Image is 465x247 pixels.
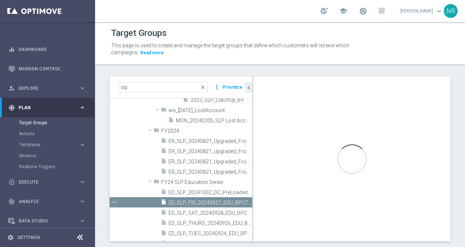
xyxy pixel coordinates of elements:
[161,220,167,228] i: insert_drive_file
[8,179,86,185] button: play_circle_outline Execute keyboard_arrow_right
[111,28,167,38] h1: Target Groups
[7,234,14,241] i: settings
[19,131,76,137] a: Actions
[79,178,86,185] i: keyboard_arrow_right
[8,218,86,224] button: Data Studio keyboard_arrow_right
[79,198,86,205] i: keyboard_arrow_right
[8,179,79,185] div: Execute
[161,137,167,146] i: insert_drive_file
[161,158,167,166] i: insert_drive_file
[169,159,252,165] span: ER_SLP_20240821_Upgraded_FromNew_BlackoutGroup
[19,150,94,161] div: Streams
[245,82,252,93] button: chevron_left
[8,199,86,204] button: track_changes Analyze keyboard_arrow_right
[8,104,79,111] div: Plan
[79,104,86,111] i: keyboard_arrow_right
[18,235,40,240] a: Settings
[8,66,86,72] button: Mission Control
[8,198,79,205] div: Analyze
[140,49,165,57] button: Read more
[161,168,167,177] i: insert_drive_file
[161,189,167,197] i: insert_drive_file
[79,217,86,224] i: keyboard_arrow_right
[19,143,79,147] div: Templates
[154,127,159,136] i: folder
[169,138,252,144] span: ER_SLP_20240821_Upgraded_FromGold
[19,117,94,128] div: Target Groups
[169,189,252,196] span: ED_SLP_20241002_DC_PreLoaded_NewTier
[8,46,15,53] i: equalizer
[111,43,349,55] span: This page is used to create and manage the target groups that define which customers will receive...
[8,85,15,92] i: person_search
[19,153,76,159] a: Streams
[79,141,86,148] i: keyboard_arrow_right
[19,143,72,147] span: Templates
[222,82,243,92] button: Prioritize
[169,210,252,216] span: ED_SLP_SAT_20240928_EDU_BPCTest
[19,128,94,139] div: Actions
[169,169,252,175] span: ER_SLP_20240821_Upgraded_FromSilver
[444,4,458,18] div: NR
[8,198,15,205] i: track_changes
[161,179,252,185] span: FY24 SLP Education Series
[169,220,252,226] span: ED_SLP_THURS_20240926_EDU_BPCTest
[190,97,252,103] span: 2023_SLP_CatchUp_trn
[161,199,167,207] i: insert_drive_file
[8,218,79,224] div: Data Studio
[19,219,79,223] span: Data Studio
[339,7,347,15] span: school
[8,179,15,185] i: play_circle_outline
[19,180,79,184] span: Execute
[19,161,94,172] div: Realtime Triggers
[245,84,252,91] i: chevron_left
[19,139,94,150] div: Templates
[8,85,79,92] div: Explore
[161,230,167,238] i: insert_drive_file
[118,82,208,92] input: Quick find group or folder
[213,82,220,92] i: more_vert
[19,40,86,59] a: Dashboard
[8,105,86,111] button: gps_fixed Plan keyboard_arrow_right
[19,86,79,91] span: Explore
[161,107,167,115] i: folder
[400,5,444,16] a: [PERSON_NAME]keyboard_arrow_down
[8,47,86,52] button: equalizer Dashboard
[161,128,252,134] span: FY2024
[176,118,252,124] span: MON_20240205_SLP Lost Account
[168,117,174,125] i: insert_drive_file
[200,84,206,90] span: close
[169,107,252,114] span: wo_2.5.24_LostAccount
[79,85,86,92] i: keyboard_arrow_right
[19,59,86,78] a: Mission Control
[8,40,86,59] div: Dashboard
[19,199,79,204] span: Analyze
[19,106,79,110] span: Plan
[169,231,252,237] span: ED_SLP_TUES_20240924_EDU_BPCTest
[161,209,167,218] i: insert_drive_file
[8,59,86,78] div: Mission Control
[19,120,76,126] a: Target Groups
[8,85,86,91] button: person_search Explore keyboard_arrow_right
[161,148,167,156] i: insert_drive_file
[19,164,76,170] a: Realtime Triggers
[435,7,443,15] span: keyboard_arrow_down
[169,241,252,247] span: ED_SLP_WED_20240925_EDU_BPCTest
[169,200,252,206] span: ED_SLP_FRI_20240927_EDU_BPCTest
[8,104,15,111] i: gps_fixed
[183,96,189,105] i: insert_drive_file
[154,178,159,187] i: folder
[169,148,252,155] span: ER_SLP_20240821_Upgraded_FromNew
[19,142,86,148] button: Templates keyboard_arrow_right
